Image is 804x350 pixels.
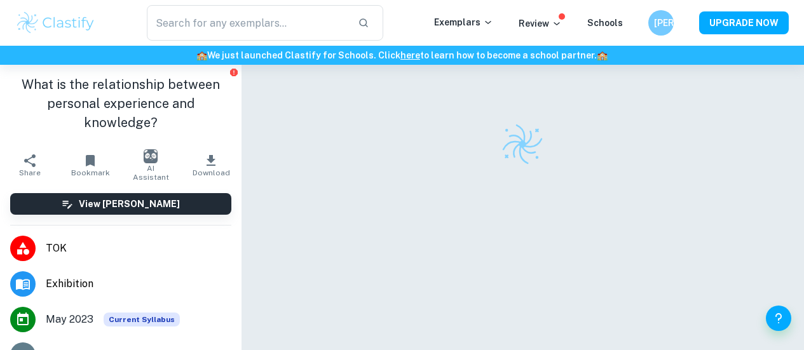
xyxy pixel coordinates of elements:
[519,17,562,30] p: Review
[147,5,348,41] input: Search for any exemplars...
[79,197,180,211] h6: View [PERSON_NAME]
[10,193,231,215] button: View [PERSON_NAME]
[699,11,789,34] button: UPGRADE NOW
[10,75,231,132] h1: What is the relationship between personal experience and knowledge?
[434,15,493,29] p: Exemplars
[60,147,121,183] button: Bookmark
[46,276,231,292] span: Exhibition
[229,67,239,77] button: Report issue
[181,147,242,183] button: Download
[196,50,207,60] span: 🏫
[19,168,41,177] span: Share
[15,10,96,36] img: Clastify logo
[597,50,608,60] span: 🏫
[193,168,230,177] span: Download
[46,241,231,256] span: TOK
[587,18,623,28] a: Schools
[500,122,545,166] img: Clastify logo
[766,306,791,331] button: Help and Feedback
[3,48,801,62] h6: We just launched Clastify for Schools. Click to learn how to become a school partner.
[654,16,669,30] h6: [PERSON_NAME]
[104,313,180,326] div: This exemplar is based on the current syllabus. Feel free to refer to it for inspiration/ideas wh...
[128,164,174,182] span: AI Assistant
[104,313,180,326] span: Current Syllabus
[46,312,93,327] span: May 2023
[121,147,181,183] button: AI Assistant
[648,10,674,36] button: [PERSON_NAME]
[400,50,420,60] a: here
[144,149,158,163] img: AI Assistant
[71,168,110,177] span: Bookmark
